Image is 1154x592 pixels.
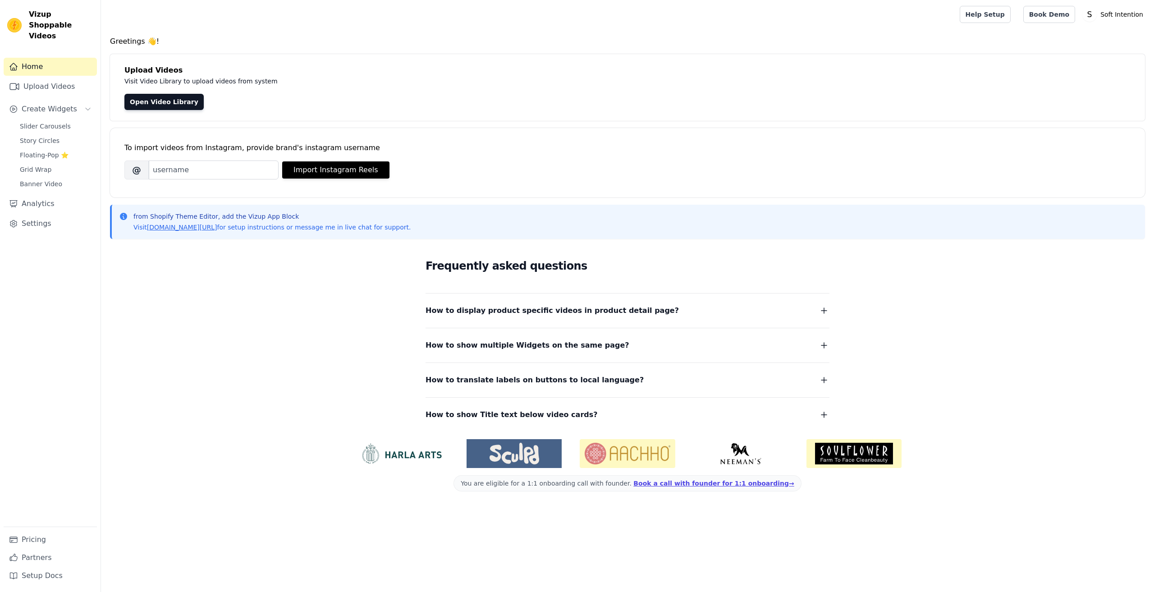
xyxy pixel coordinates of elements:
[14,178,97,190] a: Banner Video
[693,443,788,464] img: Neeman's
[22,104,77,115] span: Create Widgets
[467,443,562,464] img: Sculpd US
[20,122,71,131] span: Slider Carousels
[4,549,97,567] a: Partners
[124,65,1131,76] h4: Upload Videos
[1087,10,1092,19] text: S
[14,163,97,176] a: Grid Wrap
[426,304,829,317] button: How to display product specific videos in product detail page?
[426,374,829,386] button: How to translate labels on buttons to local language?
[4,100,97,118] button: Create Widgets
[4,567,97,585] a: Setup Docs
[4,531,97,549] a: Pricing
[4,195,97,213] a: Analytics
[426,374,644,386] span: How to translate labels on buttons to local language?
[14,149,97,161] a: Floating-Pop ⭐
[124,161,149,179] span: @
[20,165,51,174] span: Grid Wrap
[20,151,69,160] span: Floating-Pop ⭐
[4,215,97,233] a: Settings
[806,439,902,468] img: Soulflower
[20,136,60,145] span: Story Circles
[633,480,794,487] a: Book a call with founder for 1:1 onboarding
[1082,6,1147,23] button: S Soft Intention
[426,257,829,275] h2: Frequently asked questions
[580,439,675,468] img: Aachho
[4,58,97,76] a: Home
[7,18,22,32] img: Vizup
[133,223,411,232] p: Visit for setup instructions or message me in live chat for support.
[14,120,97,133] a: Slider Carousels
[1097,6,1147,23] p: Soft Intention
[282,161,389,179] button: Import Instagram Reels
[14,134,97,147] a: Story Circles
[426,408,598,421] span: How to show Title text below video cards?
[20,179,62,188] span: Banner Video
[426,304,679,317] span: How to display product specific videos in product detail page?
[110,36,1145,47] h4: Greetings 👋!
[960,6,1011,23] a: Help Setup
[426,339,829,352] button: How to show multiple Widgets on the same page?
[4,78,97,96] a: Upload Videos
[124,142,1131,153] div: To import videos from Instagram, provide brand's instagram username
[133,212,411,221] p: from Shopify Theme Editor, add the Vizup App Block
[1023,6,1075,23] a: Book Demo
[149,161,279,179] input: username
[124,94,204,110] a: Open Video Library
[353,443,449,464] img: HarlaArts
[124,76,528,87] p: Visit Video Library to upload videos from system
[29,9,93,41] span: Vizup Shoppable Videos
[426,339,629,352] span: How to show multiple Widgets on the same page?
[426,408,829,421] button: How to show Title text below video cards?
[147,224,217,231] a: [DOMAIN_NAME][URL]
